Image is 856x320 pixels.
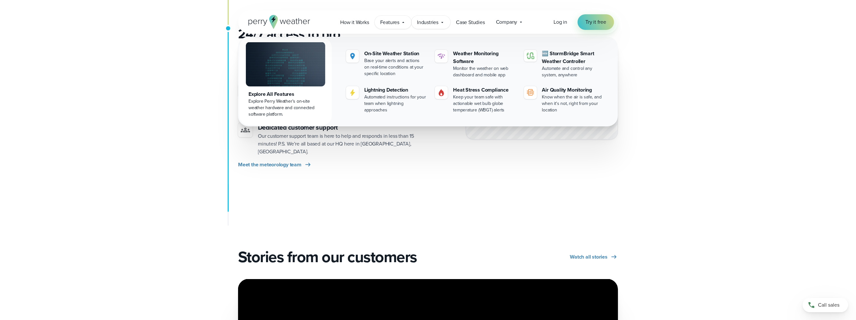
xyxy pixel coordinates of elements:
[585,18,606,26] span: Try it free
[542,50,605,65] div: 🆕 StormBridge Smart Weather Controller
[340,19,369,26] span: How it Works
[542,65,605,78] div: Automate and control any system, anywhere
[238,161,301,169] span: Meet the meteorology team
[364,86,427,94] div: Lightning Detection
[364,58,427,77] div: Base your alerts and actions on real-time conditions at your specific location
[364,50,427,58] div: On-Site Weather Station
[380,19,399,26] span: Features
[453,86,516,94] div: Heat Stress Compliance
[521,47,608,81] a: 🆕 StormBridge Smart Weather Controller Automate and control any system, anywhere
[453,94,516,113] div: Keep your team safe with actionable wet bulb globe temperature (WBGT) alerts
[578,14,614,30] a: Try it free
[450,16,490,29] a: Case Studies
[570,253,608,261] span: Watch all stories
[335,16,375,29] a: How it Works
[239,38,332,125] a: Explore All Features Explore Perry Weather's on-site weather hardware and connected software plat...
[818,301,839,309] span: Call sales
[570,253,618,261] a: Watch all stories
[238,248,424,266] h2: Stories from our customers
[248,90,323,98] div: Explore All Features
[453,50,516,65] div: Weather Monitoring Software
[364,94,427,113] div: Automated instructions for your team when lightning approaches
[343,47,430,80] a: On-Site Weather Station Base your alerts and actions on real-time conditions at your specific loc...
[521,83,608,116] a: Air Quality Monitoring Know when the air is safe, and when it's not, right from your location
[349,52,356,60] img: Location.svg
[527,89,534,96] img: aqi-icon.svg
[803,298,848,312] a: Call sales
[432,83,518,116] a: Heat Stress Compliance Keep your team safe with actionable wet bulb globe temperature (WBGT) alerts
[238,26,423,58] h3: 24/7 access to pro meteorologists, call or text
[248,98,323,118] div: Explore Perry Weather's on-site weather hardware and connected software platform.
[258,132,423,156] p: Our customer support team is here to help and responds in less than 15 minutes! P.S. We’re all ba...
[496,18,517,26] span: Company
[343,83,430,116] a: Lightning Detection Automated instructions for your team when lightning approaches
[238,161,312,169] a: Meet the meteorology team
[542,94,605,113] div: Know when the air is safe, and when it's not, right from your location
[542,86,605,94] div: Air Quality Monitoring
[456,19,485,26] span: Case Studies
[437,52,445,60] img: software-icon.svg
[432,47,518,81] a: Weather Monitoring Software Monitor the weather on web dashboard and mobile app
[258,123,423,132] h4: Dedicated customer support
[453,65,516,78] div: Monitor the weather on web dashboard and mobile app
[349,89,356,96] img: lightning-icon.svg
[437,89,445,96] img: Gas.svg
[417,19,438,26] span: Industries
[527,52,534,59] img: stormbridge-icon-V6.svg
[554,18,567,26] a: Log in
